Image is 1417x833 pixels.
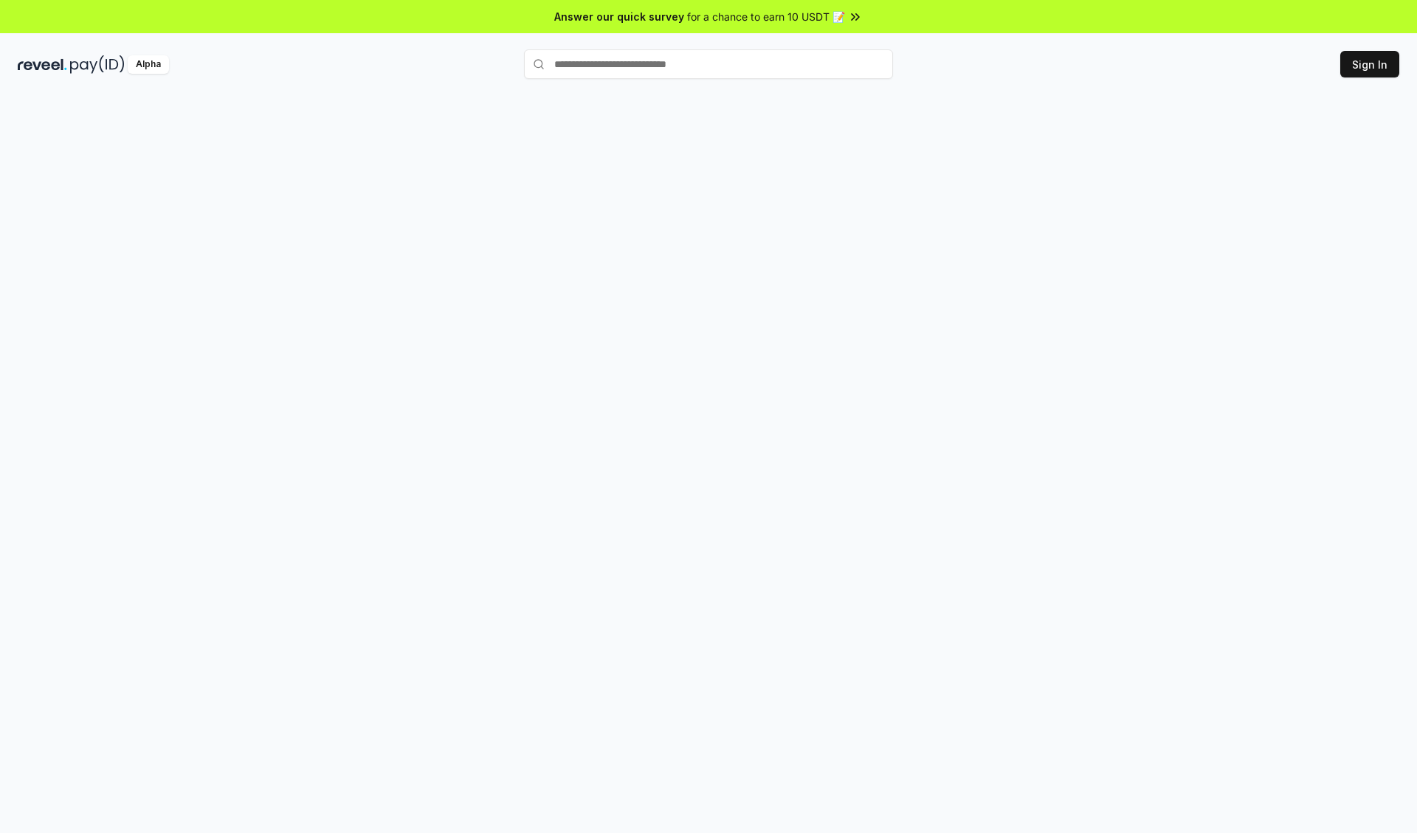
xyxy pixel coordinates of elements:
img: reveel_dark [18,55,67,74]
button: Sign In [1340,51,1399,77]
span: Answer our quick survey [554,9,684,24]
div: Alpha [128,55,169,74]
img: pay_id [70,55,125,74]
span: for a chance to earn 10 USDT 📝 [687,9,845,24]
